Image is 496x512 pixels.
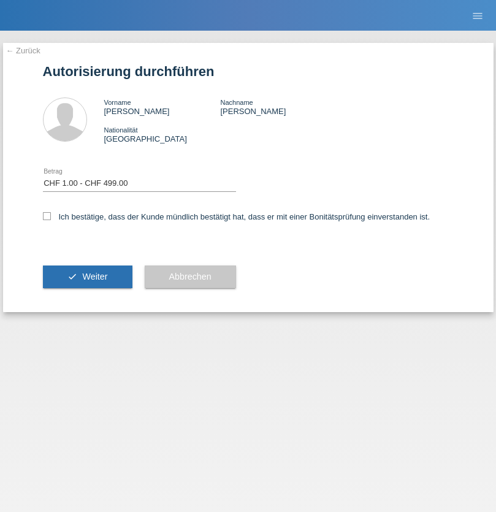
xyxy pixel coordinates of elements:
[465,12,490,19] a: menu
[145,266,236,289] button: Abbrechen
[67,272,77,281] i: check
[82,272,107,281] span: Weiter
[104,99,131,106] span: Vorname
[471,10,484,22] i: menu
[104,125,221,143] div: [GEOGRAPHIC_DATA]
[169,272,212,281] span: Abbrechen
[220,99,253,106] span: Nachname
[43,212,430,221] label: Ich bestätige, dass der Kunde mündlich bestätigt hat, dass er mit einer Bonitätsprüfung einversta...
[43,64,454,79] h1: Autorisierung durchführen
[104,126,138,134] span: Nationalität
[104,97,221,116] div: [PERSON_NAME]
[43,266,132,289] button: check Weiter
[6,46,40,55] a: ← Zurück
[220,97,337,116] div: [PERSON_NAME]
